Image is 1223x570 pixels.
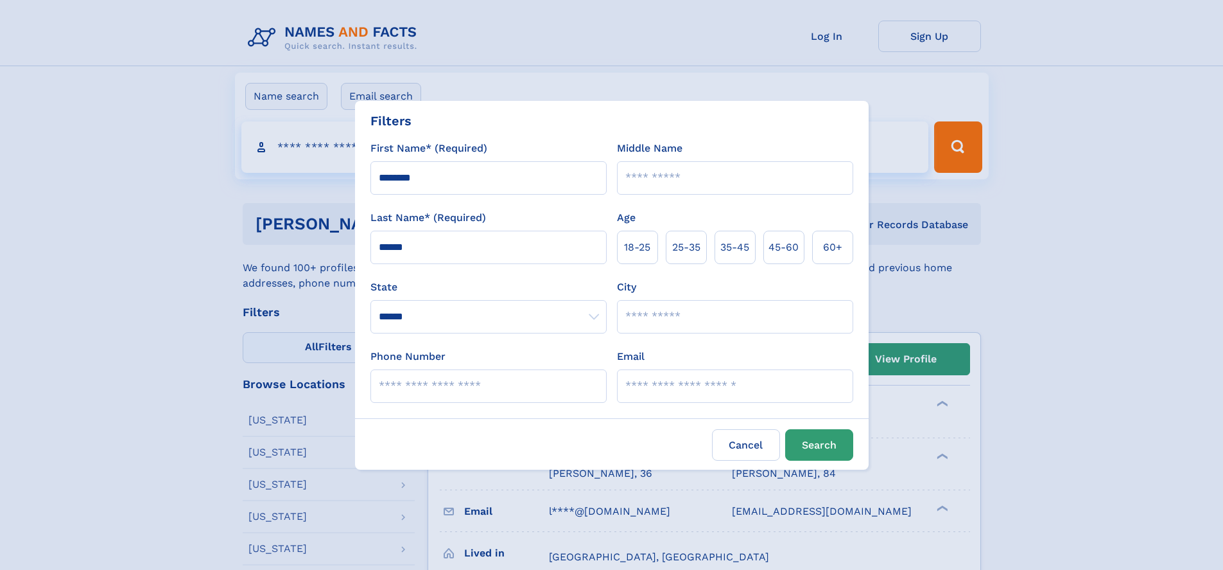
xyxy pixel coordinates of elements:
label: State [370,280,607,295]
label: Email [617,349,645,364]
span: 18‑25 [624,240,650,255]
label: Phone Number [370,349,446,364]
button: Search [785,429,853,461]
span: 45‑60 [768,240,799,255]
span: 25‑35 [672,240,700,255]
span: 60+ [823,240,842,255]
label: Cancel [712,429,780,461]
span: 35‑45 [720,240,749,255]
label: City [617,280,636,295]
label: Age [617,210,636,226]
label: Last Name* (Required) [370,210,486,226]
label: First Name* (Required) [370,141,487,156]
div: Filters [370,111,412,130]
label: Middle Name [617,141,682,156]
